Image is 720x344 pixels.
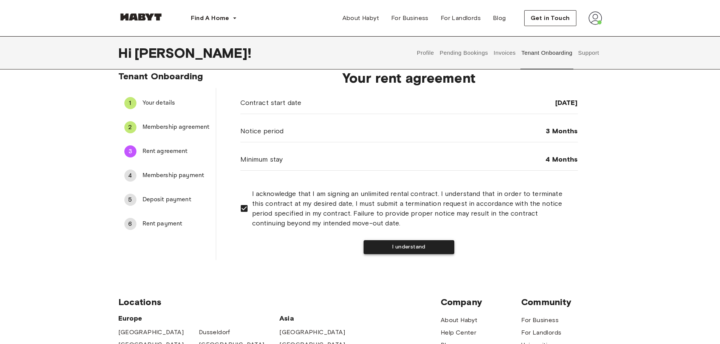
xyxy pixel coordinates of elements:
span: Deposit payment [142,195,210,204]
span: Europe [118,314,280,323]
span: Tenant Onboarding [118,71,203,82]
div: 4Membership payment [118,167,216,185]
a: For Landlords [435,11,487,26]
a: For Business [521,316,559,325]
span: I acknowledge that I am signing an unlimited rental contract. I understand that in order to termi... [252,189,572,228]
div: 6Rent payment [118,215,216,233]
span: Notice period [240,126,284,136]
span: For Business [391,14,429,23]
div: 5 [124,194,136,206]
a: [GEOGRAPHIC_DATA] [279,328,345,337]
div: 1Your details [118,94,216,112]
a: For Landlords [521,328,561,337]
span: Asia [279,314,360,323]
a: Help Center [441,328,476,337]
div: 6 [124,218,136,230]
span: Rent agreement [142,147,210,156]
div: 4 [124,170,136,182]
button: Pending Bookings [439,36,489,69]
span: Your rent agreement [240,70,578,86]
div: 3Rent agreement [118,142,216,160]
button: Invoices [493,36,517,69]
button: Find A Home [185,11,243,26]
button: Tenant Onboarding [520,36,573,69]
a: Blog [487,11,512,26]
div: 2 [124,121,136,133]
span: Community [521,296,602,308]
div: 2Membership agreement [118,118,216,136]
button: I understand [364,240,454,254]
span: Blog [493,14,506,23]
button: Support [577,36,600,69]
span: Membership payment [142,171,210,180]
span: For Landlords [441,14,481,23]
button: Get in Touch [524,10,576,26]
span: 4 Months [545,155,578,164]
span: About Habyt [342,14,379,23]
span: Contract start date [240,98,302,108]
div: user profile tabs [414,36,602,69]
a: About Habyt [336,11,385,26]
span: Company [441,296,521,308]
div: 1 [124,97,136,109]
span: Rent payment [142,219,210,228]
a: [GEOGRAPHIC_DATA] [118,328,184,337]
span: [PERSON_NAME] ! [135,45,251,61]
img: avatar [588,11,602,25]
a: About Habyt [441,316,477,325]
button: Profile [416,36,435,69]
span: Minimum stay [240,154,283,164]
a: Dusseldorf [199,328,230,337]
div: 3 [124,145,136,157]
span: Locations [118,296,441,308]
div: 5Deposit payment [118,191,216,209]
span: Your details [142,99,210,108]
span: Membership agreement [142,123,210,132]
span: 3 Months [546,126,578,136]
span: Hi [118,45,135,61]
a: For Business [385,11,435,26]
span: [DATE] [555,98,578,107]
span: Get in Touch [531,14,570,23]
span: Find A Home [191,14,229,23]
img: Habyt [118,13,164,21]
